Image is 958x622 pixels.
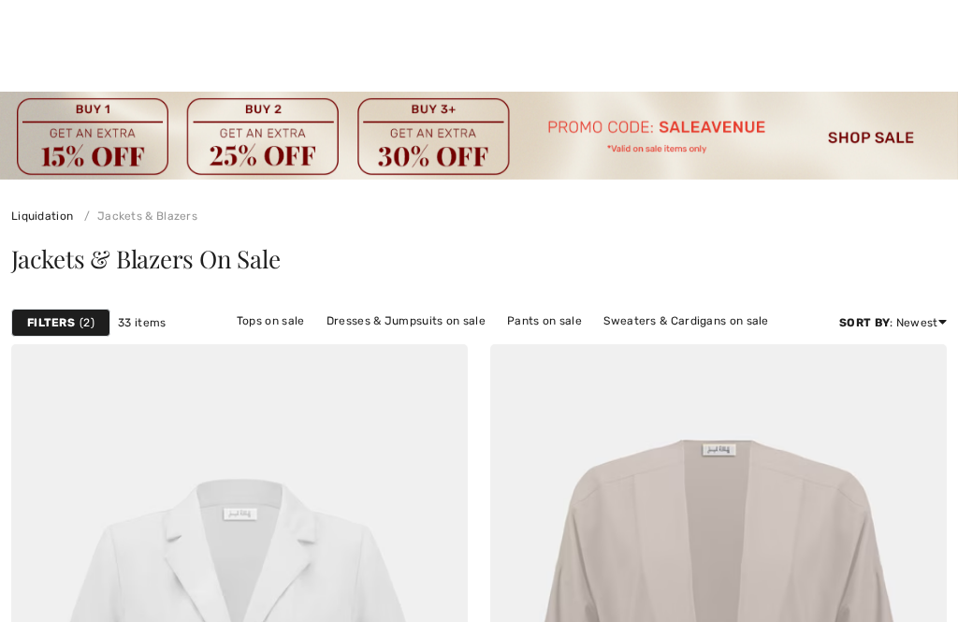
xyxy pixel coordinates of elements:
[11,242,281,275] span: Jackets & Blazers On Sale
[118,314,166,331] span: 33 items
[312,333,474,357] a: Jackets & Blazers on sale
[317,309,495,333] a: Dresses & Jumpsuits on sale
[839,314,947,331] div: : Newest
[77,210,197,223] a: Jackets & Blazers
[80,314,94,331] span: 2
[498,309,591,333] a: Pants on sale
[573,333,693,357] a: Outerwear on sale
[839,316,890,329] strong: Sort By
[227,309,314,333] a: Tops on sale
[476,333,569,357] a: Skirts on sale
[11,210,73,223] a: Liquidation
[27,314,75,331] strong: Filters
[594,309,777,333] a: Sweaters & Cardigans on sale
